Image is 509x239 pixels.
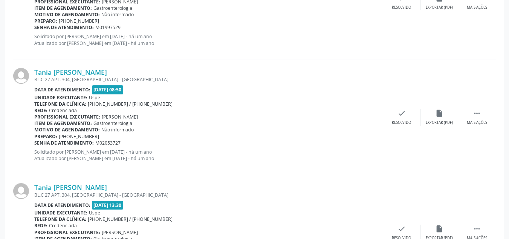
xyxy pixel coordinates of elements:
b: Motivo de agendamento: [34,11,100,18]
span: Não informado [101,126,134,133]
span: [PHONE_NUMBER] [59,18,99,24]
div: Exportar (PDF) [426,120,453,125]
span: [PERSON_NAME] [102,229,138,236]
span: Gastroenterologia [93,120,132,126]
div: Resolvido [392,120,411,125]
i: insert_drive_file [435,109,443,117]
b: Telefone da clínica: [34,216,86,222]
span: Não informado [101,11,134,18]
b: Unidade executante: [34,210,87,216]
span: [PHONE_NUMBER] / [PHONE_NUMBER] [88,216,173,222]
span: Uspe [89,210,100,216]
b: Senha de atendimento: [34,24,94,31]
b: Motivo de agendamento: [34,126,100,133]
b: Item de agendamento: [34,120,92,126]
span: M01997529 [95,24,121,31]
span: [DATE] 08:50 [92,85,124,94]
b: Preparo: [34,18,57,24]
span: [PERSON_NAME] [102,114,138,120]
i: insert_drive_file [435,225,443,233]
div: Mais ações [467,5,487,10]
div: Resolvido [392,5,411,10]
b: Unidade executante: [34,94,87,101]
p: Solicitado por [PERSON_NAME] em [DATE] - há um ano Atualizado por [PERSON_NAME] em [DATE] - há um... [34,149,383,162]
span: Credenciada [49,107,77,114]
b: Telefone da clínica: [34,101,86,107]
div: BL.C 27 APT. 304, [GEOGRAPHIC_DATA] - [GEOGRAPHIC_DATA] [34,192,383,198]
span: [PHONE_NUMBER] / [PHONE_NUMBER] [88,101,173,107]
span: [DATE] 13:30 [92,201,124,210]
div: Mais ações [467,120,487,125]
div: Exportar (PDF) [426,5,453,10]
span: M02053727 [95,140,121,146]
b: Profissional executante: [34,229,100,236]
span: Uspe [89,94,100,101]
b: Profissional executante: [34,114,100,120]
a: Tania [PERSON_NAME] [34,183,107,191]
i: check [397,225,406,233]
span: Credenciada [49,222,77,229]
i: check [397,109,406,117]
span: [PHONE_NUMBER] [59,133,99,140]
span: Gastroenterologia [93,5,132,11]
b: Item de agendamento: [34,5,92,11]
img: img [13,68,29,84]
b: Senha de atendimento: [34,140,94,146]
div: BL.C 27 APT. 304, [GEOGRAPHIC_DATA] - [GEOGRAPHIC_DATA] [34,76,383,83]
b: Rede: [34,107,47,114]
i:  [473,109,481,117]
a: Tania [PERSON_NAME] [34,68,107,76]
b: Preparo: [34,133,57,140]
b: Data de atendimento: [34,202,90,208]
img: img [13,183,29,199]
i:  [473,225,481,233]
b: Data de atendimento: [34,86,90,93]
b: Rede: [34,222,47,229]
p: Solicitado por [PERSON_NAME] em [DATE] - há um ano Atualizado por [PERSON_NAME] em [DATE] - há um... [34,33,383,46]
